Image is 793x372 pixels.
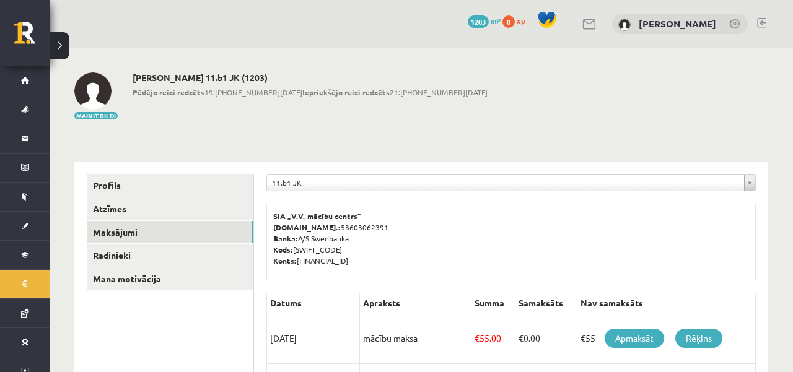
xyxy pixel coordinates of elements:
[74,72,112,110] img: Adriana Viola Jalovecka
[360,313,471,364] td: mācību maksa
[577,313,755,364] td: €55
[87,221,253,244] a: Maksājumi
[618,19,631,31] img: Adriana Viola Jalovecka
[468,15,489,28] span: 1203
[515,293,577,313] th: Samaksāts
[519,332,524,344] span: €
[87,174,253,197] a: Profils
[515,313,577,364] td: 0.00
[302,87,390,97] b: Iepriekšējo reizi redzēts
[471,313,515,364] td: 55.00
[675,329,722,348] a: Rēķins
[87,267,253,290] a: Mana motivācija
[517,15,525,25] span: xp
[14,22,50,53] a: Rīgas 1. Tālmācības vidusskola
[273,210,749,266] p: 53603062391 A/S Swedbanka [SWIFT_CODE] [FINANCIAL_ID]
[87,197,253,220] a: Atzīmes
[273,222,341,232] b: [DOMAIN_NAME].:
[471,293,515,313] th: Summa
[502,15,531,25] a: 0 xp
[74,112,118,119] button: Mainīt bildi
[502,15,515,28] span: 0
[267,293,360,313] th: Datums
[273,233,298,243] b: Banka:
[639,17,716,30] a: [PERSON_NAME]
[577,293,755,313] th: Nav samaksāts
[133,87,488,98] span: 19:[PHONE_NUMBER][DATE] 21:[PHONE_NUMBER][DATE]
[267,313,360,364] td: [DATE]
[491,15,501,25] span: mP
[273,256,297,266] b: Konts:
[273,244,293,254] b: Kods:
[133,72,488,83] h2: [PERSON_NAME] 11.b1 JK (1203)
[87,244,253,267] a: Radinieki
[475,332,480,344] span: €
[272,175,739,191] span: 11.b1 JK
[267,175,755,191] a: 11.b1 JK
[273,211,362,221] b: SIA „V.V. mācību centrs”
[468,15,501,25] a: 1203 mP
[133,87,204,97] b: Pēdējo reizi redzēts
[360,293,471,313] th: Apraksts
[605,329,664,348] a: Apmaksāt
